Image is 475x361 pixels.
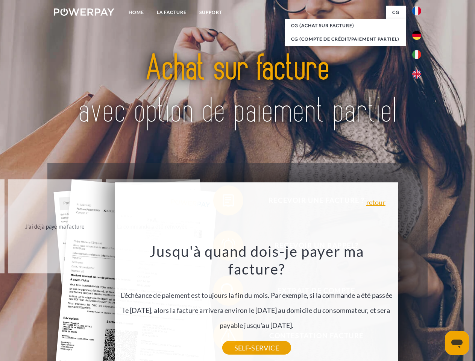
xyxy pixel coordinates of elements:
[119,242,394,348] div: L'échéance de paiement est toujours la fin du mois. Par exemple, si la commande a été passée le [...
[366,199,385,206] a: retour
[222,341,291,355] a: SELF-SERVICE
[285,32,406,46] a: CG (Compte de crédit/paiement partiel)
[122,6,150,19] a: Home
[412,50,421,59] img: it
[386,6,406,19] a: CG
[193,6,229,19] a: Support
[412,31,421,40] img: de
[119,242,394,278] h3: Jusqu'à quand dois-je payer ma facture?
[412,6,421,15] img: fr
[72,36,403,144] img: title-powerpay_fr.svg
[54,8,114,16] img: logo-powerpay-white.svg
[150,6,193,19] a: LA FACTURE
[285,19,406,32] a: CG (achat sur facture)
[445,331,469,355] iframe: Bouton de lancement de la fenêtre de messagerie
[412,70,421,79] img: en
[13,221,97,231] div: J'ai déjà payé ma facture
